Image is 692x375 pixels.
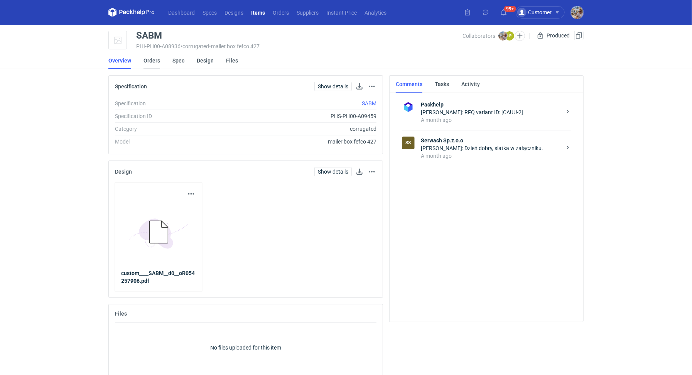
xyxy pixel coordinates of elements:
div: Serwach Sp.z.o.o [402,137,415,149]
button: Duplicate Item [574,31,584,40]
a: Analytics [361,8,390,17]
h2: Files [115,311,127,317]
a: Spec [172,52,184,69]
span: • mailer box fefco 427 [209,43,260,49]
figcaption: SS [402,137,415,149]
a: Items [247,8,269,17]
button: Download design [355,167,364,176]
img: Packhelp [402,101,415,113]
a: Overview [108,52,131,69]
a: Show details [314,82,352,91]
span: Collaborators [462,33,495,39]
a: Tasks [435,76,449,93]
button: 99+ [498,6,510,19]
a: Designs [221,8,247,17]
a: Files [226,52,238,69]
div: PHS-PH00-A09459 [219,112,376,120]
a: Show details [314,167,352,176]
div: [PERSON_NAME]: RFQ variant ID: [CAUU-2] [421,108,562,116]
div: A month ago [421,116,562,124]
a: Instant Price [322,8,361,17]
a: custom____SABM__d0__oR054257906.pdf [122,270,196,285]
a: Activity [461,76,480,93]
div: Produced [536,31,571,40]
figcaption: ŁP [505,31,514,41]
a: Orders [143,52,160,69]
button: Actions [367,167,376,176]
img: Michał Palasek [571,6,584,19]
div: Category [115,125,219,133]
div: PHI-PH00-A08936 [136,43,462,49]
button: Actions [187,189,196,199]
button: Actions [367,82,376,91]
a: Orders [269,8,293,17]
div: [PERSON_NAME]: Dzień dobry, siatka w załączniku. [421,144,562,152]
button: Edit collaborators [515,31,525,41]
h2: Specification [115,83,147,90]
h2: Design [115,169,132,175]
a: Dashboard [164,8,199,17]
strong: Packhelp [421,101,562,108]
svg: Packhelp Pro [108,8,155,17]
strong: custom____SABM__d0__oR054257906.pdf [122,270,195,284]
a: Suppliers [293,8,322,17]
img: Michał Palasek [498,31,508,41]
a: Comments [396,76,422,93]
div: Customer [517,8,552,17]
div: Specification ID [115,112,219,120]
p: No files uploaded for this item [210,344,281,351]
a: Specs [199,8,221,17]
div: corrugated [219,125,376,133]
div: A month ago [421,152,562,160]
div: mailer box fefco 427 [219,138,376,145]
div: Specification [115,100,219,107]
div: SABM [136,31,162,40]
a: SABM [362,100,376,106]
div: Model [115,138,219,145]
strong: Serwach Sp.z.o.o [421,137,562,144]
span: • corrugated [181,43,209,49]
button: Customer [516,6,571,19]
a: Design [197,52,214,69]
button: Download specification [355,82,364,91]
